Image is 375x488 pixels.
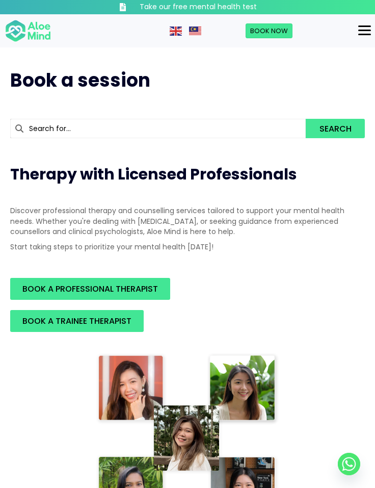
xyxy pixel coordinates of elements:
[10,119,306,138] input: Search for...
[170,25,183,36] a: English
[189,25,202,36] a: Malay
[189,27,201,36] img: ms
[10,67,150,93] span: Book a session
[250,26,288,36] span: Book Now
[5,19,51,43] img: Aloe mind Logo
[306,119,365,138] button: Search
[10,242,365,252] p: Start taking steps to prioritize your mental health [DATE]!
[338,453,360,475] a: Whatsapp
[96,2,279,12] a: Take our free mental health test
[10,206,365,237] p: Discover professional therapy and counselling services tailored to support your mental health nee...
[22,315,131,327] span: BOOK A TRAINEE THERAPIST
[22,283,158,295] span: BOOK A PROFESSIONAL THERAPIST
[170,27,182,36] img: en
[10,278,170,300] a: BOOK A PROFESSIONAL THERAPIST
[10,163,297,185] span: Therapy with Licensed Professionals
[140,2,257,12] h3: Take our free mental health test
[246,23,292,39] a: Book Now
[354,22,375,39] button: Menu
[10,310,144,332] a: BOOK A TRAINEE THERAPIST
